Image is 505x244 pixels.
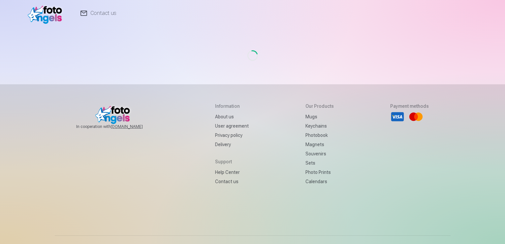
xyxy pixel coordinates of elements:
[215,103,249,109] h5: Information
[215,158,249,165] h5: Support
[215,168,249,177] a: Help Center
[76,124,159,129] span: In cooperation with
[305,112,334,121] a: Mugs
[215,131,249,140] a: Privacy policy
[305,149,334,158] a: Souvenirs
[409,109,423,124] li: Mastercard
[215,177,249,186] a: Contact us
[305,177,334,186] a: Calendars
[28,3,66,24] img: /v1
[390,109,405,124] li: Visa
[390,103,429,109] h5: Payment methods
[305,158,334,168] a: Sets
[305,103,334,109] h5: Our products
[305,121,334,131] a: Keychains
[305,140,334,149] a: Magnets
[215,140,249,149] a: Delivery
[215,121,249,131] a: User agreement
[111,124,159,129] a: [DOMAIN_NAME]
[215,112,249,121] a: About us
[305,168,334,177] a: Photo prints
[305,131,334,140] a: Photobook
